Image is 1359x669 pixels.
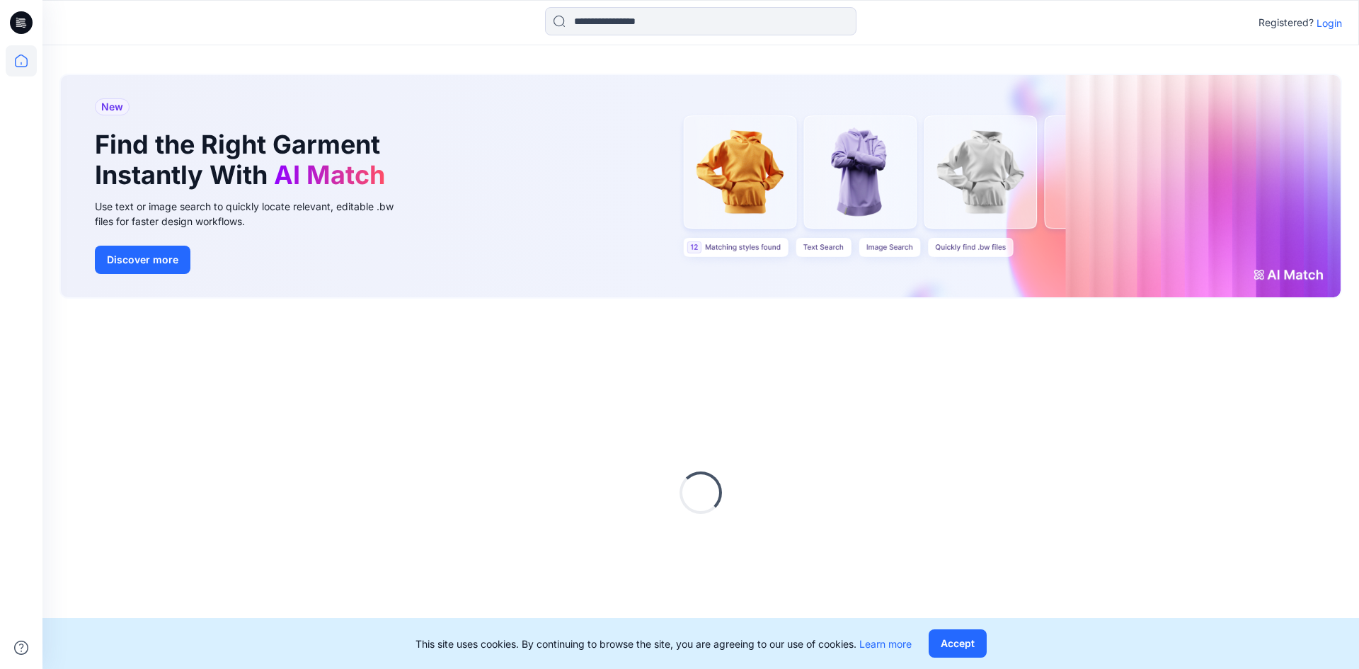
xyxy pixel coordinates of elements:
span: New [101,98,123,115]
button: Discover more [95,246,190,274]
div: Use text or image search to quickly locate relevant, editable .bw files for faster design workflows. [95,199,413,229]
p: Registered? [1258,14,1314,31]
a: Learn more [859,638,912,650]
p: Login [1317,16,1342,30]
span: AI Match [274,159,385,190]
h1: Find the Right Garment Instantly With [95,130,392,190]
p: This site uses cookies. By continuing to browse the site, you are agreeing to our use of cookies. [415,636,912,651]
button: Accept [929,629,987,658]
